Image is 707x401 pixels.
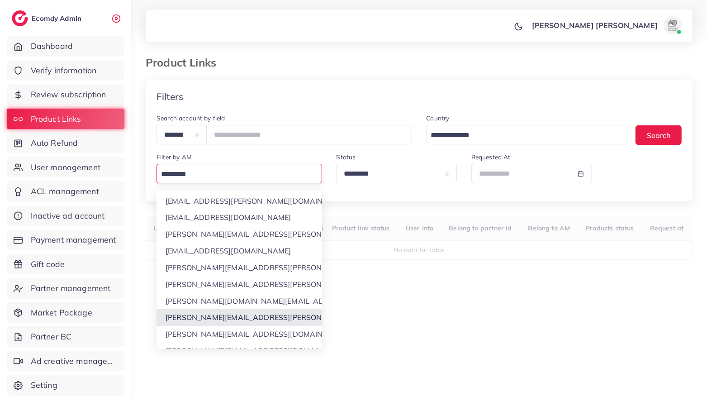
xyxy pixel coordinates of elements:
[157,309,322,326] li: [PERSON_NAME][EMAIL_ADDRESS][PERSON_NAME][DOMAIN_NAME]
[527,16,685,34] a: [PERSON_NAME] [PERSON_NAME]avatar
[157,259,322,276] li: [PERSON_NAME][EMAIL_ADDRESS][PERSON_NAME][DOMAIN_NAME]
[7,60,124,81] a: Verify information
[31,210,105,222] span: Inactive ad account
[31,234,116,246] span: Payment management
[337,153,356,162] label: Status
[427,125,629,144] div: Search for option
[31,113,81,125] span: Product Links
[31,331,72,343] span: Partner BC
[31,40,73,52] span: Dashboard
[157,209,322,226] li: [EMAIL_ADDRESS][DOMAIN_NAME]
[31,258,65,270] span: Gift code
[146,56,223,69] h3: Product Links
[157,326,322,343] li: [PERSON_NAME][EMAIL_ADDRESS][DOMAIN_NAME]
[31,282,111,294] span: Partner management
[7,133,124,153] a: Auto Refund
[157,114,225,123] label: Search account by field
[31,355,118,367] span: Ad creative management
[31,186,99,197] span: ACL management
[31,307,92,319] span: Market Package
[31,65,97,76] span: Verify information
[7,84,124,105] a: Review subscription
[157,164,322,183] div: Search for option
[157,293,322,310] li: [PERSON_NAME][DOMAIN_NAME][EMAIL_ADDRESS][DOMAIN_NAME]
[7,157,124,178] a: User management
[157,276,322,293] li: [PERSON_NAME][EMAIL_ADDRESS][PERSON_NAME][DOMAIN_NAME]
[7,109,124,129] a: Product Links
[31,162,100,173] span: User management
[7,229,124,250] a: Payment management
[7,302,124,323] a: Market Package
[7,375,124,396] a: Setting
[428,129,617,143] input: Search for option
[427,114,450,123] label: Country
[157,243,322,259] li: [EMAIL_ADDRESS][DOMAIN_NAME]
[7,278,124,299] a: Partner management
[31,89,106,100] span: Review subscription
[157,193,322,210] li: [EMAIL_ADDRESS][PERSON_NAME][DOMAIN_NAME]
[7,351,124,372] a: Ad creative management
[7,36,124,57] a: Dashboard
[31,137,78,149] span: Auto Refund
[664,16,682,34] img: avatar
[31,379,57,391] span: Setting
[7,254,124,275] a: Gift code
[7,205,124,226] a: Inactive ad account
[7,326,124,347] a: Partner BC
[636,125,682,145] button: Search
[157,343,322,359] li: [PERSON_NAME][EMAIL_ADDRESS][DOMAIN_NAME]
[157,226,322,243] li: [PERSON_NAME][EMAIL_ADDRESS][PERSON_NAME][DOMAIN_NAME]
[32,14,84,23] h2: Ecomdy Admin
[471,153,511,162] label: Requested At
[12,10,84,26] a: logoEcomdy Admin
[157,153,192,162] label: Filter by AM
[158,167,317,181] input: Search for option
[532,20,658,31] p: [PERSON_NAME] [PERSON_NAME]
[7,181,124,202] a: ACL management
[12,10,28,26] img: logo
[157,91,183,102] h4: Filters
